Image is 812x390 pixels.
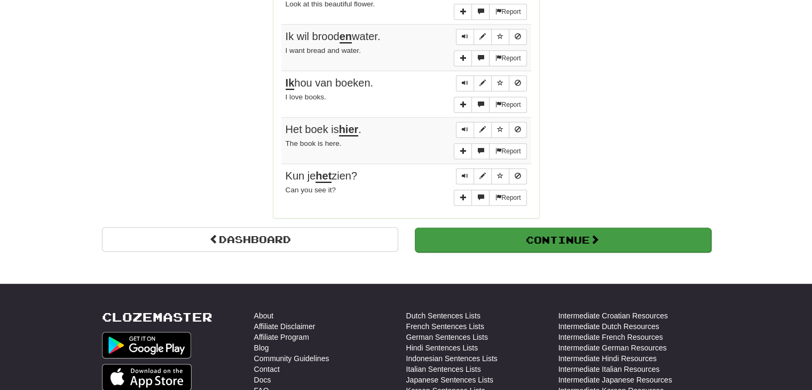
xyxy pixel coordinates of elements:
[286,30,381,43] span: Ik wil brood water.
[286,186,336,194] small: Can you see it?
[286,77,295,90] u: Ik
[474,122,492,138] button: Edit sentence
[406,342,478,353] a: Hindi Sentences Lists
[509,122,527,138] button: Toggle ignore
[454,143,472,159] button: Add sentence to collection
[456,168,527,184] div: Sentence controls
[456,122,474,138] button: Play sentence audio
[406,310,480,321] a: Dutch Sentences Lists
[558,310,668,321] a: Intermediate Croatian Resources
[558,342,667,353] a: Intermediate German Resources
[254,342,269,353] a: Blog
[454,50,526,66] div: More sentence controls
[474,75,492,91] button: Edit sentence
[254,332,309,342] a: Affiliate Program
[406,321,484,332] a: French Sentences Lists
[454,4,526,20] div: More sentence controls
[489,97,526,113] button: Report
[102,332,192,358] img: Get it on Google Play
[454,143,526,159] div: More sentence controls
[474,168,492,184] button: Edit sentence
[254,364,280,375] a: Contact
[456,168,474,184] button: Play sentence audio
[454,97,472,113] button: Add sentence to collection
[415,228,711,252] button: Continue
[286,139,342,147] small: The book is here.
[286,93,326,101] small: I love books.
[254,310,274,321] a: About
[454,4,472,20] button: Add sentence to collection
[456,75,474,91] button: Play sentence audio
[491,168,509,184] button: Toggle favorite
[456,122,527,138] div: Sentence controls
[102,227,398,252] a: Dashboard
[286,123,361,136] span: Het boek is .
[286,46,361,54] small: I want bread and water.
[489,4,526,20] button: Report
[454,190,526,206] div: More sentence controls
[491,122,509,138] button: Toggle favorite
[406,375,493,385] a: Japanese Sentences Lists
[454,50,472,66] button: Add sentence to collection
[454,190,472,206] button: Add sentence to collection
[406,364,481,375] a: Italian Sentences Lists
[489,190,526,206] button: Report
[558,353,657,364] a: Intermediate Hindi Resources
[474,29,492,45] button: Edit sentence
[558,332,663,342] a: Intermediate French Resources
[340,30,352,43] u: en
[406,353,498,364] a: Indonesian Sentences Lists
[456,29,527,45] div: Sentence controls
[254,321,316,332] a: Affiliate Disclaimer
[456,29,474,45] button: Play sentence audio
[102,310,212,324] a: Clozemaster
[339,123,359,136] u: hier
[456,75,527,91] div: Sentence controls
[509,75,527,91] button: Toggle ignore
[558,364,660,375] a: Intermediate Italian Resources
[406,332,488,342] a: German Sentences Lists
[558,375,672,385] a: Intermediate Japanese Resources
[509,29,527,45] button: Toggle ignore
[489,143,526,159] button: Report
[316,170,332,183] u: het
[509,168,527,184] button: Toggle ignore
[254,353,329,364] a: Community Guidelines
[558,321,659,332] a: Intermediate Dutch Resources
[491,29,509,45] button: Toggle favorite
[489,50,526,66] button: Report
[454,97,526,113] div: More sentence controls
[286,77,374,90] span: hou van boeken.
[491,75,509,91] button: Toggle favorite
[286,170,358,183] span: Kun je zien?
[254,375,271,385] a: Docs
